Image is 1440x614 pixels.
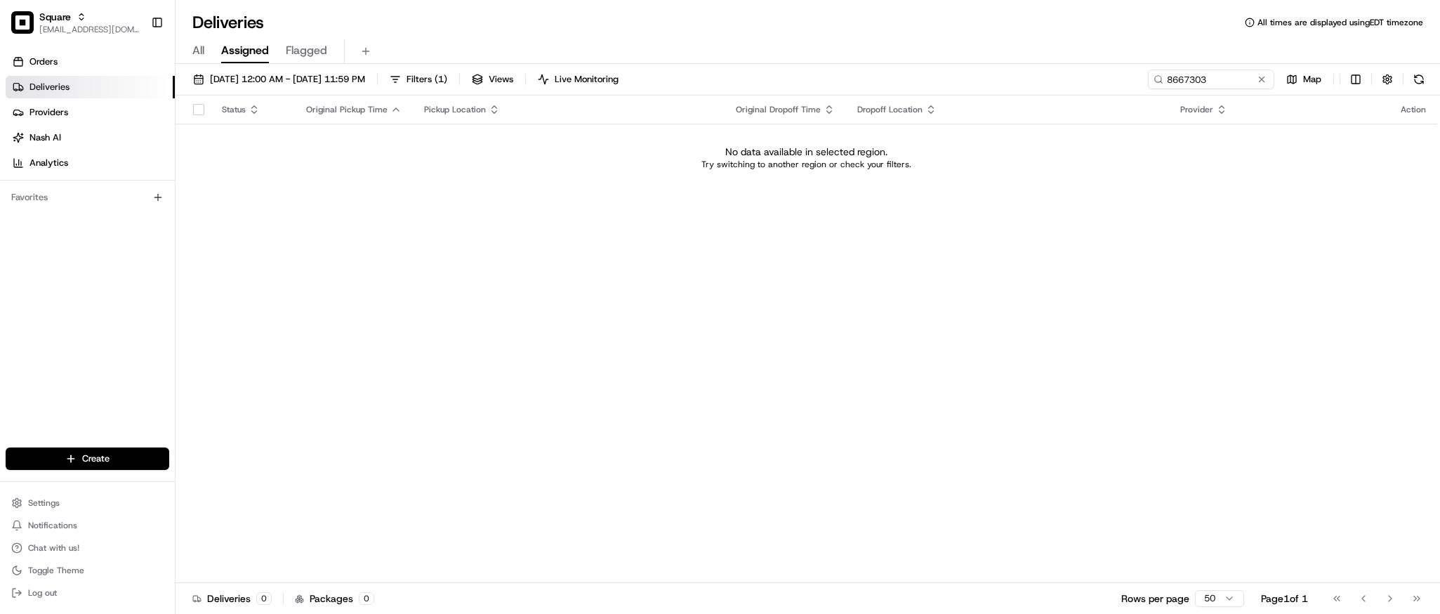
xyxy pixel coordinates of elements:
[29,157,68,169] span: Analytics
[359,592,374,605] div: 0
[210,73,365,86] span: [DATE] 12:00 AM - [DATE] 11:59 PM
[6,126,175,149] a: Nash AI
[1303,73,1321,86] span: Map
[736,104,821,115] span: Original Dropoff Time
[383,70,454,89] button: Filters(1)
[6,76,175,98] a: Deliveries
[701,159,911,170] p: Try switching to another region or check your filters.
[6,186,169,209] div: Favorites
[28,565,84,576] span: Toggle Theme
[39,10,71,24] button: Square
[1401,104,1426,115] div: Action
[1148,70,1274,89] input: Type to search
[11,11,34,34] img: Square
[6,516,169,535] button: Notifications
[192,11,264,34] h1: Deliveries
[424,104,486,115] span: Pickup Location
[6,493,169,513] button: Settings
[407,73,447,86] span: Filters
[28,497,60,509] span: Settings
[489,73,513,86] span: Views
[465,70,520,89] button: Views
[222,104,246,115] span: Status
[6,101,175,124] a: Providers
[29,106,68,119] span: Providers
[192,592,272,606] div: Deliveries
[39,24,140,35] button: [EMAIL_ADDRESS][DOMAIN_NAME]
[306,104,388,115] span: Original Pickup Time
[6,561,169,580] button: Toggle Theme
[6,538,169,558] button: Chat with us!
[6,448,169,470] button: Create
[82,452,110,465] span: Create
[6,583,169,603] button: Log out
[1257,17,1423,28] span: All times are displayed using EDT timezone
[187,70,371,89] button: [DATE] 12:00 AM - [DATE] 11:59 PM
[531,70,625,89] button: Live Monitoring
[555,73,619,86] span: Live Monitoring
[6,51,175,73] a: Orders
[29,55,58,68] span: Orders
[221,42,269,59] span: Assigned
[435,73,447,86] span: ( 1 )
[295,592,374,606] div: Packages
[6,6,145,39] button: SquareSquare[EMAIL_ADDRESS][DOMAIN_NAME]
[1409,70,1429,89] button: Refresh
[857,104,923,115] span: Dropoff Location
[29,131,61,144] span: Nash AI
[28,542,79,554] span: Chat with us!
[28,587,57,599] span: Log out
[28,520,77,531] span: Notifications
[192,42,204,59] span: All
[1280,70,1328,89] button: Map
[256,592,272,605] div: 0
[286,42,327,59] span: Flagged
[1261,592,1308,606] div: Page 1 of 1
[29,81,70,93] span: Deliveries
[725,145,887,159] p: No data available in selected region.
[6,152,175,174] a: Analytics
[1121,592,1189,606] p: Rows per page
[1180,104,1213,115] span: Provider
